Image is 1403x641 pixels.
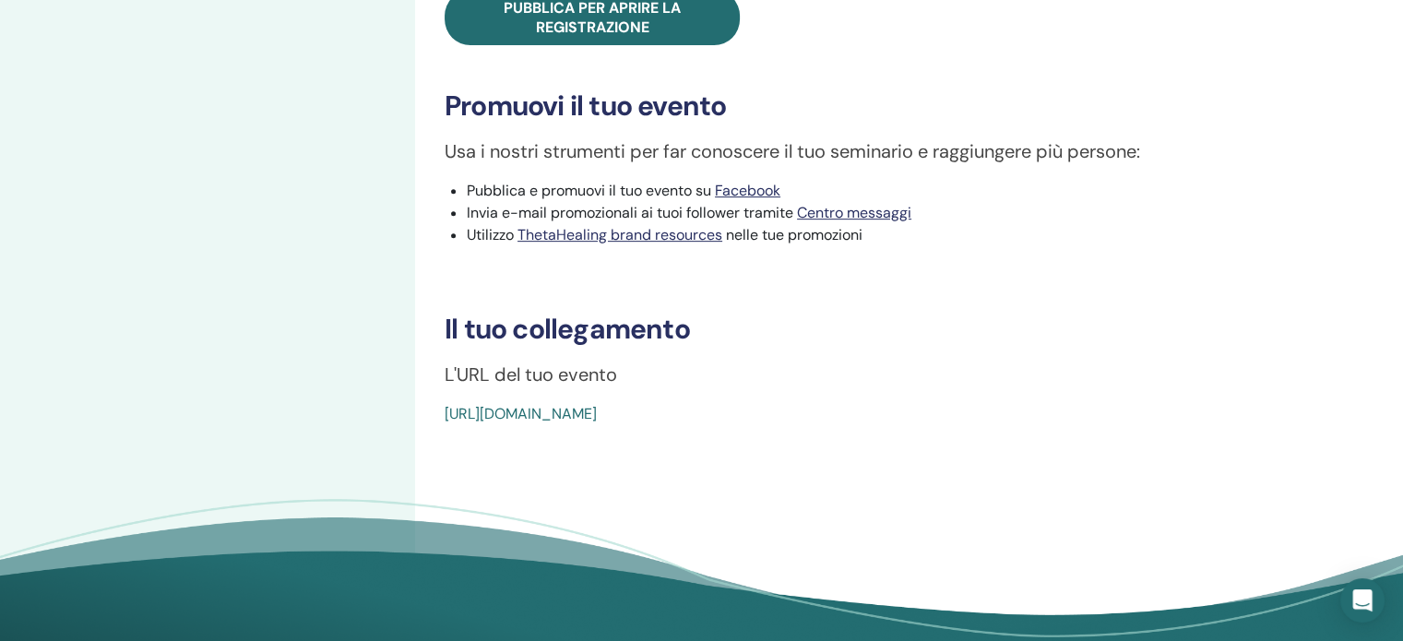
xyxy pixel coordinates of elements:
a: [URL][DOMAIN_NAME] [445,404,597,423]
li: Utilizzo nelle tue promozioni [467,224,1321,246]
li: Invia e-mail promozionali ai tuoi follower tramite [467,202,1321,224]
h3: Promuovi il tuo evento [445,89,1321,123]
a: Centro messaggi [797,203,911,222]
div: Open Intercom Messenger [1340,578,1385,623]
p: L'URL del tuo evento [445,361,1321,388]
h3: Il tuo collegamento [445,313,1321,346]
a: ThetaHealing brand resources [517,225,722,244]
p: Usa i nostri strumenti per far conoscere il tuo seminario e raggiungere più persone: [445,137,1321,165]
li: Pubblica e promuovi il tuo evento su [467,180,1321,202]
a: Facebook [715,181,780,200]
